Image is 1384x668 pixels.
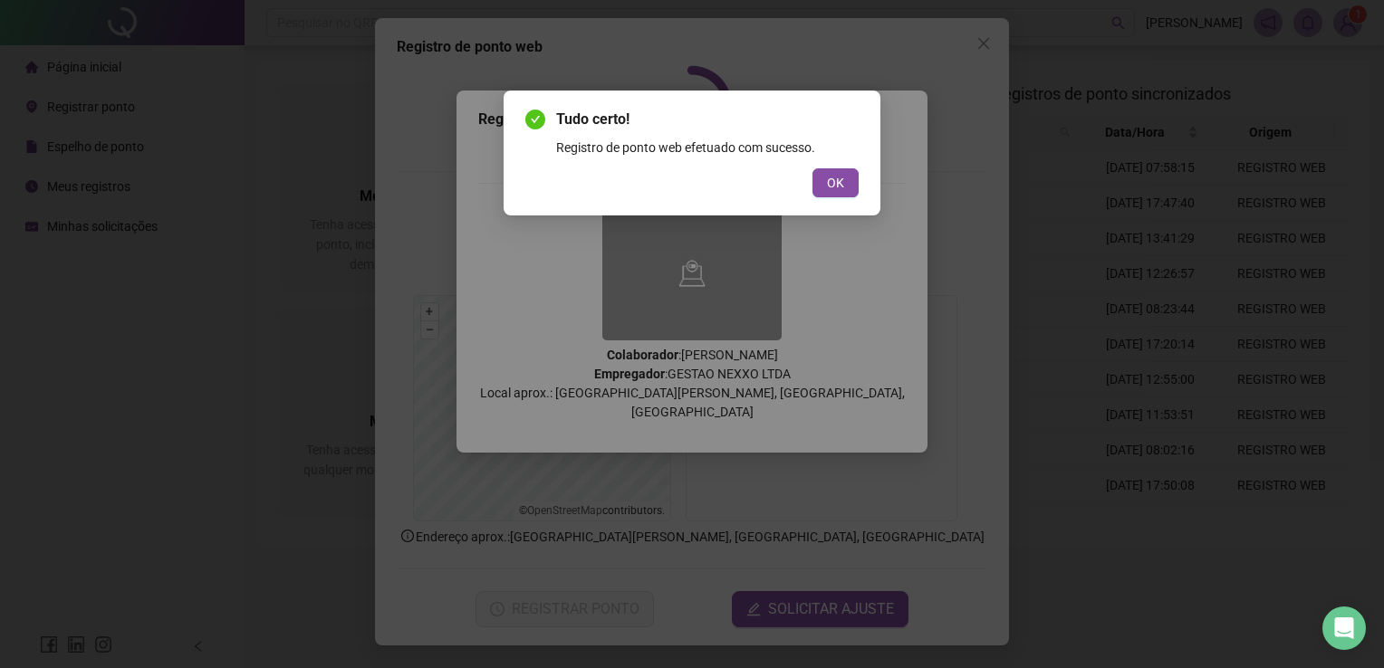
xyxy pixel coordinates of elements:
[556,109,859,130] span: Tudo certo!
[1322,606,1366,650] div: Open Intercom Messenger
[827,173,844,193] span: OK
[525,110,545,129] span: check-circle
[812,168,859,197] button: OK
[556,138,859,157] div: Registro de ponto web efetuado com sucesso.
